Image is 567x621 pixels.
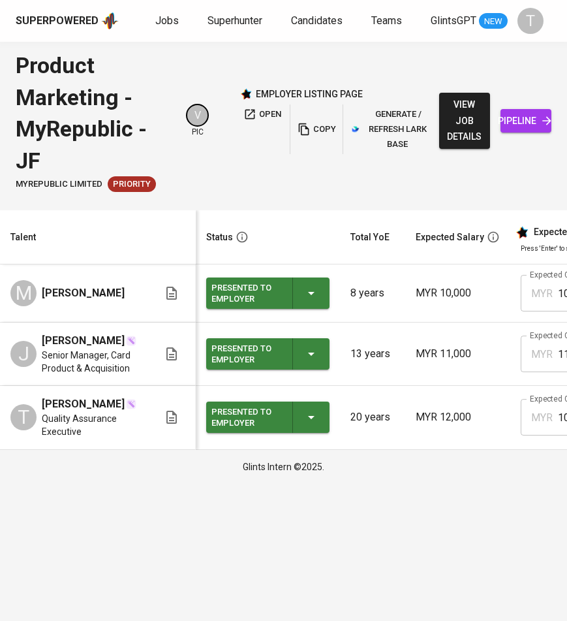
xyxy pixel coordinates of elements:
span: generate / refresh lark base [352,107,435,151]
span: Senior Manager, Card Product & Acquisition [42,349,143,375]
p: 20 years [350,409,395,425]
div: V [186,104,209,127]
div: Presented to Employer [211,340,282,369]
button: copy [296,104,337,154]
p: 8 years [350,285,395,301]
span: MyRepublic Limited [16,178,102,191]
a: open [240,104,284,154]
div: Presented to Employer [211,279,282,308]
p: employer listing page [256,88,363,101]
span: Jobs [155,14,179,27]
a: GlintsGPT NEW [431,13,508,29]
a: Teams [371,13,405,29]
div: Product Marketing - MyRepublic - JF [16,50,170,176]
div: Expected Salary [416,229,484,246]
span: GlintsGPT [431,14,476,27]
p: MYR [531,286,553,302]
a: pipeline [500,109,551,133]
p: MYR [531,347,553,362]
div: T [517,8,544,34]
div: New Job received from Demand Team [108,176,156,192]
img: magic_wand.svg [126,336,136,346]
div: Presented to Employer [211,404,282,432]
div: Status [206,229,233,246]
a: Jobs [155,13,181,29]
button: Presented to Employer [206,402,329,433]
img: glints_star.svg [515,226,529,239]
p: MYR 10,000 [416,285,500,301]
div: Superpowered [16,14,99,29]
div: pic [186,104,209,138]
div: J [10,341,37,367]
span: NEW [479,15,508,28]
span: [PERSON_NAME] [42,333,125,349]
span: open [243,107,281,122]
span: Superhunter [207,14,262,27]
div: Talent [10,229,36,246]
button: lark generate / refresh lark base [348,104,438,154]
button: open [240,104,284,125]
span: [PERSON_NAME] [42,285,125,301]
span: Priority [108,178,156,191]
div: Total YoE [350,229,390,246]
a: Candidates [291,13,345,29]
img: app logo [101,11,119,31]
p: MYR [531,410,553,426]
a: Superhunter [207,13,265,29]
span: Quality Assurance Executive [42,412,143,438]
div: T [10,404,37,430]
div: M [10,280,37,306]
img: magic_wand.svg [126,399,136,409]
p: MYR 11,000 [416,346,500,362]
img: Glints Star [240,88,252,100]
button: Presented to Employer [206,278,329,309]
img: lark [352,125,360,133]
button: view job details [439,93,490,149]
span: Teams [371,14,402,27]
p: MYR 12,000 [416,409,500,425]
a: Superpoweredapp logo [16,11,119,31]
span: pipeline [511,113,541,129]
span: copy [299,122,334,137]
span: view job details [450,97,480,145]
span: [PERSON_NAME] [42,396,125,412]
button: Presented to Employer [206,338,329,370]
p: 13 years [350,346,395,362]
span: Candidates [291,14,343,27]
